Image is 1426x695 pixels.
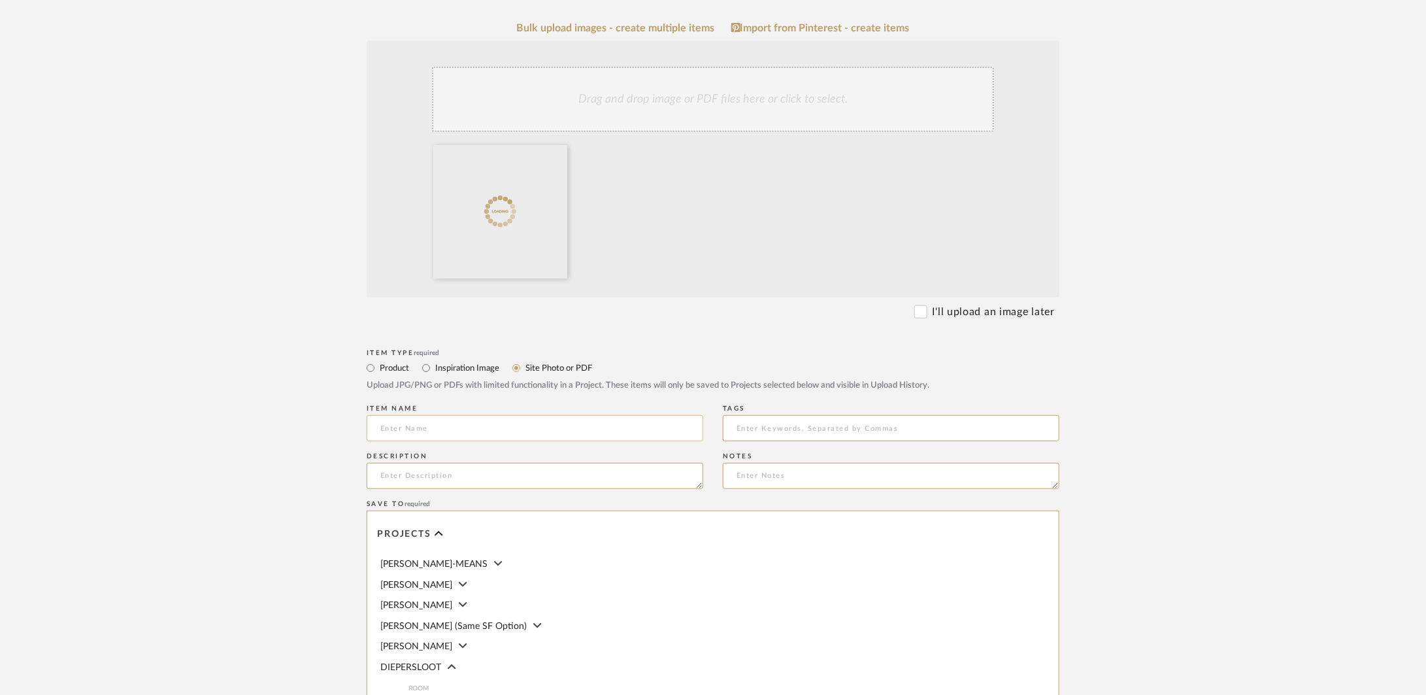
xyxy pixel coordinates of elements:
[723,405,1059,413] div: Tags
[378,361,409,375] label: Product
[933,304,1055,320] label: I'll upload an image later
[367,379,1059,392] div: Upload JPG/PNG or PDFs with limited functionality in a Project. These items will only be saved to...
[517,23,715,34] a: Bulk upload images - create multiple items
[380,663,441,672] span: DIEPERSLOOT
[731,22,910,34] a: Import from Pinterest - create items
[380,560,488,569] span: [PERSON_NAME]-MEANS
[405,501,431,507] span: required
[380,581,452,590] span: [PERSON_NAME]
[414,350,440,356] span: required
[377,529,431,540] span: Projects
[367,349,1059,357] div: Item Type
[434,361,499,375] label: Inspiration Image
[367,405,703,413] div: Item name
[380,642,452,651] span: [PERSON_NAME]
[524,361,592,375] label: Site Photo or PDF
[723,415,1059,441] input: Enter Keywords, Separated by Commas
[367,452,703,460] div: Description
[408,683,703,694] span: ROOM
[380,622,527,631] span: [PERSON_NAME] (Same SF Option)
[723,452,1059,460] div: Notes
[367,415,703,441] input: Enter Name
[367,500,1059,508] div: Save To
[380,601,452,610] span: [PERSON_NAME]
[367,360,1059,376] mat-radio-group: Select item type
